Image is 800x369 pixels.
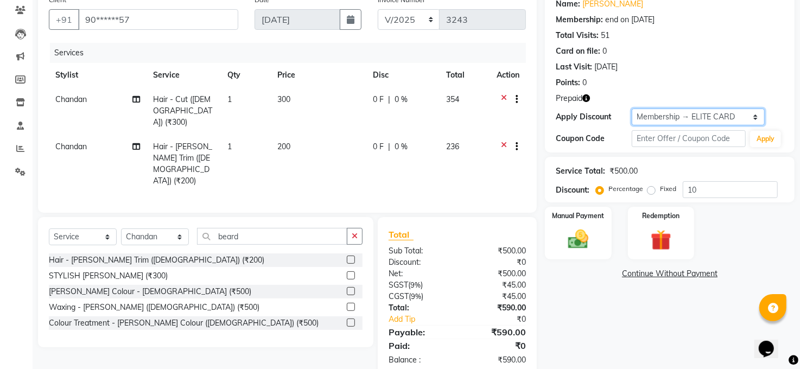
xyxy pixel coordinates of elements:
[632,130,746,147] input: Enter Offer / Coupon Code
[49,63,147,87] th: Stylist
[556,93,582,104] span: Prepaid
[601,30,609,41] div: 51
[556,184,589,196] div: Discount:
[547,268,792,279] a: Continue Without Payment
[660,184,676,194] label: Fixed
[55,142,87,151] span: Chandan
[373,141,384,152] span: 0 F
[380,339,458,352] div: Paid:
[380,302,458,314] div: Total:
[411,292,421,301] span: 9%
[410,281,421,289] span: 9%
[440,63,490,87] th: Total
[277,142,290,151] span: 200
[380,314,470,325] a: Add Tip
[388,94,390,105] span: |
[227,94,232,104] span: 1
[553,211,605,221] label: Manual Payment
[395,141,408,152] span: 0 %
[458,257,535,268] div: ₹0
[366,63,440,87] th: Disc
[556,77,580,88] div: Points:
[153,142,212,186] span: Hair - [PERSON_NAME] Trim ([DEMOGRAPHIC_DATA]) (₹200)
[458,245,535,257] div: ₹500.00
[458,279,535,291] div: ₹45.00
[78,9,238,30] input: Search by Name/Mobile/Email/Code
[754,326,789,358] iframe: chat widget
[388,141,390,152] span: |
[556,46,600,57] div: Card on file:
[49,255,264,266] div: Hair - [PERSON_NAME] Trim ([DEMOGRAPHIC_DATA]) (₹200)
[380,279,458,291] div: ( )
[556,14,603,26] div: Membership:
[49,317,319,329] div: Colour Treatment - [PERSON_NAME] Colour ([DEMOGRAPHIC_DATA]) (₹500)
[373,94,384,105] span: 0 F
[380,354,458,366] div: Balance :
[644,227,678,253] img: _gift.svg
[380,245,458,257] div: Sub Total:
[458,291,535,302] div: ₹45.00
[153,94,212,127] span: Hair - Cut ([DEMOGRAPHIC_DATA]) (₹300)
[49,9,79,30] button: +91
[605,14,655,26] div: end on [DATE]
[389,229,414,240] span: Total
[277,94,290,104] span: 300
[446,142,459,151] span: 236
[556,61,592,73] div: Last Visit:
[380,291,458,302] div: ( )
[609,166,638,177] div: ₹500.00
[446,94,459,104] span: 354
[221,63,270,87] th: Qty
[490,63,526,87] th: Action
[556,166,605,177] div: Service Total:
[395,94,408,105] span: 0 %
[458,302,535,314] div: ₹590.00
[602,46,607,57] div: 0
[750,131,781,147] button: Apply
[458,326,535,339] div: ₹590.00
[556,30,599,41] div: Total Visits:
[380,326,458,339] div: Payable:
[380,257,458,268] div: Discount:
[556,133,632,144] div: Coupon Code
[197,228,347,245] input: Search or Scan
[50,43,534,63] div: Services
[227,142,232,151] span: 1
[49,286,251,297] div: [PERSON_NAME] Colour - [DEMOGRAPHIC_DATA] (₹500)
[380,268,458,279] div: Net:
[147,63,221,87] th: Service
[556,111,632,123] div: Apply Discount
[389,291,409,301] span: CGST
[55,94,87,104] span: Chandan
[562,227,595,251] img: _cash.svg
[458,354,535,366] div: ₹590.00
[49,302,259,313] div: Waxing - [PERSON_NAME] ([DEMOGRAPHIC_DATA]) (₹500)
[458,268,535,279] div: ₹500.00
[642,211,680,221] label: Redemption
[470,314,534,325] div: ₹0
[582,77,587,88] div: 0
[594,61,618,73] div: [DATE]
[49,270,168,282] div: STYLISH [PERSON_NAME] (₹300)
[389,280,408,290] span: SGST
[608,184,643,194] label: Percentage
[271,63,366,87] th: Price
[458,339,535,352] div: ₹0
